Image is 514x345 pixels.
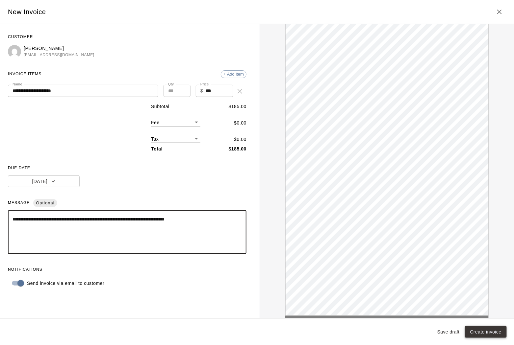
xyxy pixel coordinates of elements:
[8,175,80,188] button: [DATE]
[234,120,246,126] p: $ 0.00
[8,163,246,173] span: DUE DATE
[229,146,247,151] b: $ 185.00
[27,280,104,287] p: Send invoice via email to customer
[13,82,22,87] label: Name
[8,264,246,275] span: NOTIFICATIONS
[8,69,41,80] span: INVOICE ITEMS
[8,8,46,16] h5: New Invoice
[221,72,246,77] span: + Add item
[24,45,94,52] p: [PERSON_NAME]
[8,198,246,208] span: MESSAGE
[24,52,94,58] span: [EMAIL_ADDRESS][DOMAIN_NAME]
[168,82,174,87] label: Qty
[221,70,246,78] div: + Add item
[200,87,203,94] p: $
[234,136,246,143] p: $ 0.00
[435,326,462,338] button: Save draft
[8,32,246,42] span: CUSTOMER
[151,146,163,151] b: Total
[465,326,507,338] button: Create invoice
[8,45,21,58] img: Michael Kolb
[200,82,209,87] label: Price
[229,103,247,110] p: $ 185.00
[33,197,57,209] span: Optional
[151,103,169,110] p: Subtotal
[493,5,506,18] button: Close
